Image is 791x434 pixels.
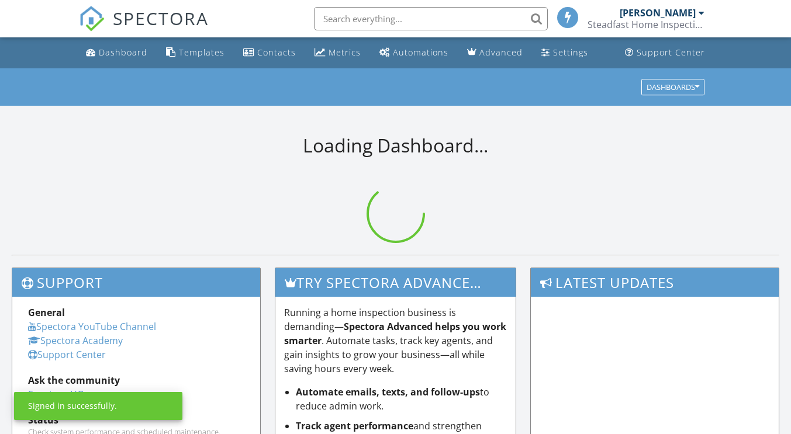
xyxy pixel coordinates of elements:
[296,385,507,413] li: to reduce admin work.
[28,400,117,412] div: Signed in successfully.
[647,83,699,91] div: Dashboards
[296,386,480,398] strong: Automate emails, texts, and follow-ups
[79,6,105,32] img: The Best Home Inspection Software - Spectora
[28,320,156,333] a: Spectora YouTube Channel
[161,42,229,64] a: Templates
[310,42,365,64] a: Metrics
[79,16,209,40] a: SPECTORA
[375,42,453,64] a: Automations (Basic)
[81,42,152,64] a: Dashboard
[28,306,65,319] strong: General
[314,7,548,30] input: Search everything...
[28,388,84,401] a: Spectora HQ
[620,42,710,64] a: Support Center
[239,42,300,64] a: Contacts
[641,79,704,95] button: Dashboards
[28,348,106,361] a: Support Center
[284,305,507,376] p: Running a home inspection business is demanding— . Automate tasks, track key agents, and gain ins...
[275,268,516,297] h3: Try spectora advanced [DATE]
[537,42,593,64] a: Settings
[479,47,523,58] div: Advanced
[296,419,413,432] strong: Track agent performance
[99,47,147,58] div: Dashboard
[284,320,506,347] strong: Spectora Advanced helps you work smarter
[637,47,705,58] div: Support Center
[113,6,209,30] span: SPECTORA
[393,47,448,58] div: Automations
[28,334,123,347] a: Spectora Academy
[531,268,779,297] h3: Latest Updates
[588,19,704,30] div: Steadfast Home Inspections llc
[28,373,244,387] div: Ask the community
[462,42,527,64] a: Advanced
[179,47,224,58] div: Templates
[553,47,588,58] div: Settings
[329,47,361,58] div: Metrics
[257,47,296,58] div: Contacts
[12,268,260,297] h3: Support
[28,413,244,427] div: Status
[620,7,696,19] div: [PERSON_NAME]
